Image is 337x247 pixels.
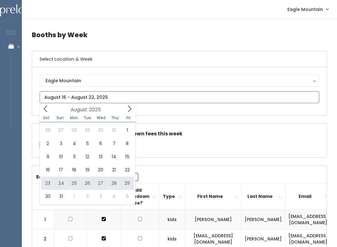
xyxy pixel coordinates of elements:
[41,123,54,137] span: July 26, 2025
[71,107,87,112] span: August
[41,137,54,150] span: August 2, 2025
[81,177,94,190] span: August 26, 2025
[54,123,67,137] span: July 27, 2025
[67,116,81,120] span: Mon
[41,177,54,190] span: August 23, 2025
[120,190,134,203] span: September 5, 2025
[107,163,120,176] span: August 21, 2025
[242,210,285,229] td: [PERSON_NAME]
[94,150,107,163] span: August 13, 2025
[87,106,106,113] input: Year
[81,116,94,120] span: Tue
[159,210,185,229] td: kids
[107,190,120,203] span: September 4, 2025
[41,163,54,176] span: August 16, 2025
[281,3,335,16] a: Eagle Mountain
[285,184,331,209] th: Email: activate to sort column ascending
[185,184,242,209] th: First Name: activate to sort column ascending
[107,137,120,150] span: August 7, 2025
[120,137,134,150] span: August 8, 2025
[94,190,107,203] span: September 3, 2025
[32,26,327,43] h4: Booths by Week
[120,123,134,137] span: August 1, 2025
[120,177,134,190] span: August 29, 2025
[54,150,67,163] span: August 10, 2025
[32,210,54,229] td: 1
[68,150,81,163] span: August 11, 2025
[53,116,67,120] span: Sun
[41,190,54,203] span: August 30, 2025
[120,150,134,163] span: August 15, 2025
[32,184,54,209] th: #: activate to sort column descending
[122,116,135,120] span: Fri
[108,116,122,120] span: Thu
[40,116,53,120] span: Sat
[54,163,67,176] span: August 17, 2025
[94,123,107,137] span: July 30, 2025
[107,150,120,163] span: August 14, 2025
[81,190,94,203] span: September 2, 2025
[287,6,323,13] span: Eagle Mountain
[81,123,94,137] span: July 29, 2025
[68,190,81,203] span: September 1, 2025
[54,177,67,190] span: August 24, 2025
[40,75,319,87] button: Eagle Mountain
[185,210,242,229] td: [PERSON_NAME]
[94,116,108,120] span: Wed
[68,123,81,137] span: July 28, 2025
[94,177,107,190] span: August 27, 2025
[46,77,313,84] div: Eagle Mountain
[107,123,120,137] span: July 31, 2025
[81,137,94,150] span: August 5, 2025
[242,184,285,209] th: Last Name: activate to sort column ascending
[81,163,94,176] span: August 19, 2025
[41,150,54,163] span: August 9, 2025
[107,177,120,190] span: August 28, 2025
[36,173,138,181] label: Search:
[285,210,331,229] td: [EMAIL_ADDRESS][DOMAIN_NAME]
[121,184,159,209] th: Add Takedown Fee?: activate to sort column ascending
[94,137,107,150] span: August 6, 2025
[94,163,107,176] span: August 20, 2025
[159,184,185,209] th: Type: activate to sort column ascending
[68,137,81,150] span: August 4, 2025
[120,163,134,176] span: August 22, 2025
[40,131,319,137] h5: Check this box if there are no takedown fees this week
[68,163,81,176] span: August 18, 2025
[68,177,81,190] span: August 25, 2025
[54,190,67,203] span: August 31, 2025
[81,150,94,163] span: August 12, 2025
[32,51,327,67] h6: Select Location & Week
[54,137,67,150] span: August 3, 2025
[40,91,319,103] input: August 16 - August 22, 2025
